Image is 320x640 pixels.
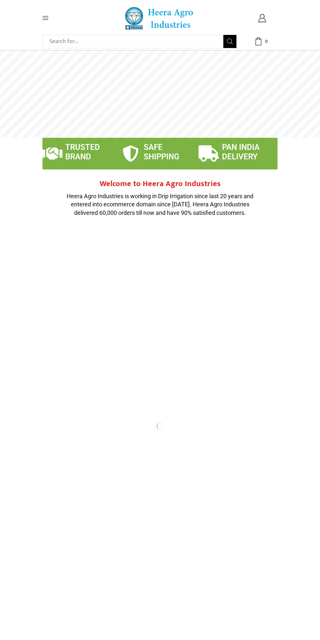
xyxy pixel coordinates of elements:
[46,35,223,48] input: Search for...
[62,179,258,189] h2: Welcome to Heera Agro Industries
[65,143,100,161] span: TRUSTED BRAND
[223,35,236,48] button: Search button
[263,38,269,45] span: 0
[247,37,278,45] a: 0
[62,192,258,217] p: Heera Agro Industries is working in Drip Irrigation since last 20 years and entered into ecommerc...
[144,143,179,161] span: SAFE SHIPPING
[222,143,260,161] span: PAN INDIA DELIVERY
